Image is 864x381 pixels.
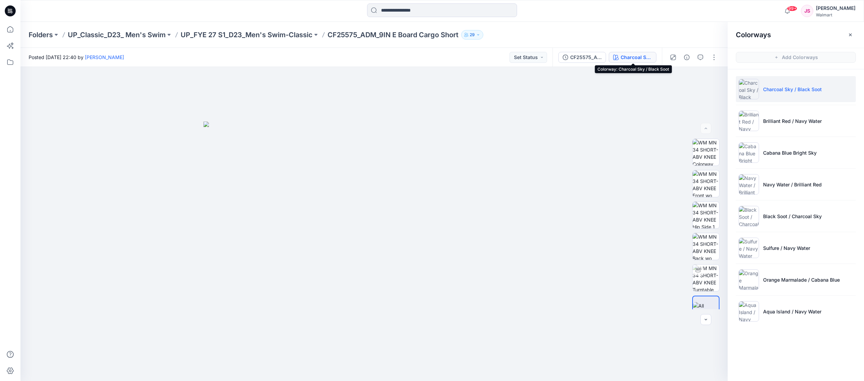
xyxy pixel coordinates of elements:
p: 29 [470,31,475,39]
a: UP_Classic_D23_ Men's Swim [68,30,166,40]
p: Orange Marmalade / Cabana Blue [763,276,840,283]
a: UP_FYE 27 S1_D23_Men's Swim-Classic [181,30,313,40]
img: All colorways [693,302,719,316]
img: Charcoal Sky / Black Soot [739,79,759,99]
button: Details [681,52,692,63]
p: Navy Water / Brilliant Red [763,181,822,188]
img: WM MN 34 SHORT-ABV KNEE Colorway wo Avatar [693,139,719,166]
div: CF25575_ADM_9IN E Board Cargo Short 26JUN25 [570,54,602,61]
h2: Colorways [736,31,771,39]
p: Brilliant Red / Navy Water [763,117,822,125]
p: Cabana Blue Bright Sky [763,149,817,156]
span: 99+ [787,6,797,11]
img: Brilliant Red / Navy Water [739,111,759,131]
img: Aqua Island / Navy Water [739,301,759,322]
img: WM MN 34 SHORT-ABV KNEE Turntable with Avatar [693,265,719,291]
img: WM MN 34 SHORT-ABV KNEE Front wo Avatar [693,170,719,197]
img: Navy Water / Brilliant Red [739,174,759,195]
img: WM MN 34 SHORT-ABV KNEE Back wo Avatar [693,233,719,260]
p: CF25575_ADM_9IN E Board Cargo Short [328,30,458,40]
p: Black Soot / Charcoal Sky [763,213,822,220]
span: Posted [DATE] 22:40 by [29,54,124,61]
img: Cabana Blue Bright Sky [739,142,759,163]
img: Orange Marmalade / Cabana Blue [739,269,759,290]
div: Charcoal Sky / Black Soot [621,54,652,61]
p: Charcoal Sky / Black Soot [763,86,822,93]
a: Folders [29,30,53,40]
a: [PERSON_NAME] [85,54,124,60]
img: WM MN 34 SHORT-ABV KNEE Hip Side 1 wo Avatar [693,202,719,228]
p: Aqua Island / Navy Water [763,308,821,315]
p: Sulfure / Navy Water [763,244,810,252]
div: [PERSON_NAME] [816,4,855,12]
div: Walmart [816,12,855,17]
div: JS [801,5,813,17]
img: eyJhbGciOiJIUzI1NiIsImtpZCI6IjAiLCJzbHQiOiJzZXMiLCJ0eXAiOiJKV1QifQ.eyJkYXRhIjp7InR5cGUiOiJzdG9yYW... [203,122,544,381]
img: Black Soot / Charcoal Sky [739,206,759,226]
button: 29 [461,30,483,40]
img: Sulfure / Navy Water [739,238,759,258]
button: Charcoal Sky / Black Soot [609,52,656,63]
button: CF25575_ADM_9IN E Board Cargo Short [DATE] [558,52,606,63]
